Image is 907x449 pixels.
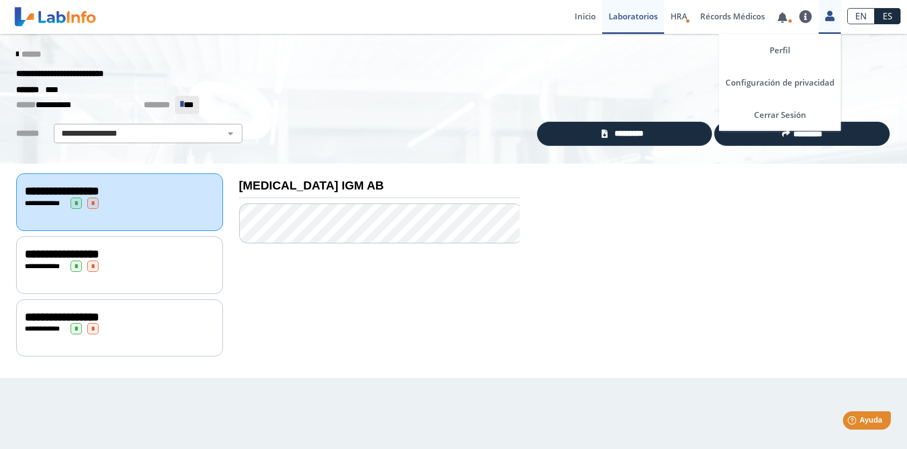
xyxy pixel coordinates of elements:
[811,407,895,437] iframe: Help widget launcher
[875,8,901,24] a: ES
[719,34,841,66] a: Perfil
[239,179,384,192] b: [MEDICAL_DATA] IGM AB
[671,11,687,22] span: HRA
[847,8,875,24] a: EN
[719,66,841,99] a: Configuración de privacidad
[719,99,841,131] a: Cerrar Sesión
